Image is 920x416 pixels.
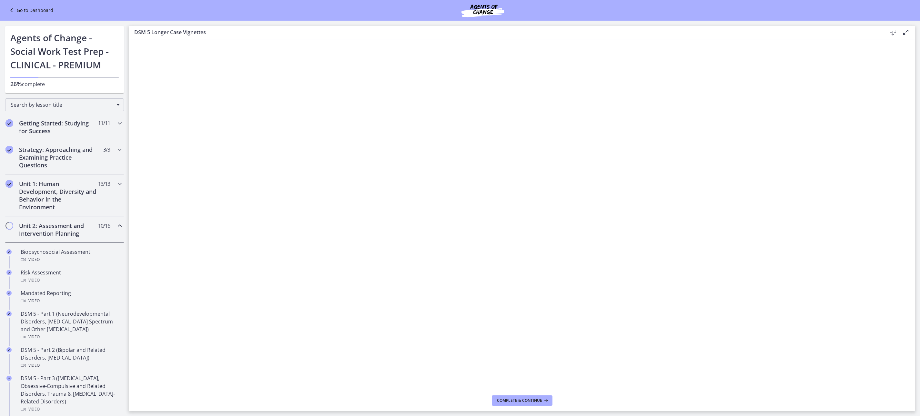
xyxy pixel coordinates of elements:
img: Agents of Change Social Work Test Prep [444,3,521,18]
span: 11 / 11 [98,119,110,127]
div: DSM 5 - Part 3 ([MEDICAL_DATA], Obsessive-Compulsive and Related Disorders, Trauma & [MEDICAL_DAT... [21,374,121,413]
div: Video [21,362,121,369]
i: Completed [5,180,13,188]
i: Completed [6,249,12,254]
span: 26% [10,80,22,88]
span: Complete & continue [497,398,542,403]
div: Video [21,405,121,413]
a: Go to Dashboard [8,6,53,14]
h2: Unit 2: Assessment and Intervention Planning [19,222,98,237]
h2: Getting Started: Studying for Success [19,119,98,135]
div: Biopsychosocial Assessment [21,248,121,263]
h3: DSM 5 Longer Case Vignettes [134,28,876,36]
div: Search by lesson title [5,98,124,111]
i: Completed [5,119,13,127]
i: Completed [5,146,13,154]
i: Completed [6,291,12,296]
button: Complete & continue [492,395,552,406]
h2: Unit 1: Human Development, Diversity and Behavior in the Environment [19,180,98,211]
span: 10 / 16 [98,222,110,230]
h1: Agents of Change - Social Work Test Prep - CLINICAL - PREMIUM [10,31,119,72]
div: Video [21,276,121,284]
span: 3 / 3 [103,146,110,154]
i: Completed [6,311,12,316]
h2: Strategy: Approaching and Examining Practice Questions [19,146,98,169]
div: Video [21,333,121,341]
span: Search by lesson title [11,101,113,108]
div: DSM 5 - Part 1 (Neurodevelopmental Disorders, [MEDICAL_DATA] Spectrum and Other [MEDICAL_DATA]) [21,310,121,341]
div: Video [21,256,121,263]
div: Mandated Reporting [21,289,121,305]
div: DSM 5 - Part 2 (Bipolar and Related Disorders, [MEDICAL_DATA]) [21,346,121,369]
i: Completed [6,376,12,381]
div: Risk Assessment [21,269,121,284]
i: Completed [6,347,12,352]
div: Video [21,297,121,305]
span: 13 / 13 [98,180,110,188]
p: complete [10,80,119,88]
i: Completed [6,270,12,275]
